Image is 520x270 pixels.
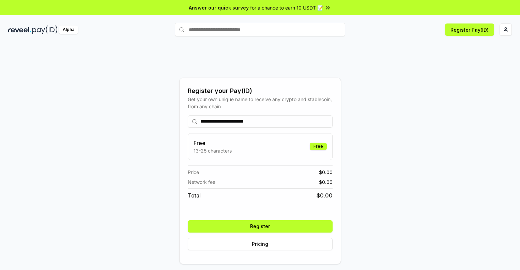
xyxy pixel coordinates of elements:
[319,178,333,186] span: $ 0.00
[194,139,232,147] h3: Free
[445,23,494,36] button: Register Pay(ID)
[188,86,333,96] div: Register your Pay(ID)
[194,147,232,154] p: 13-25 characters
[189,4,249,11] span: Answer our quick survey
[317,191,333,200] span: $ 0.00
[319,169,333,176] span: $ 0.00
[8,26,31,34] img: reveel_dark
[32,26,58,34] img: pay_id
[188,169,199,176] span: Price
[188,178,215,186] span: Network fee
[188,191,201,200] span: Total
[310,143,327,150] div: Free
[188,96,333,110] div: Get your own unique name to receive any crypto and stablecoin, from any chain
[250,4,323,11] span: for a chance to earn 10 USDT 📝
[188,238,333,250] button: Pricing
[188,220,333,233] button: Register
[59,26,78,34] div: Alpha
